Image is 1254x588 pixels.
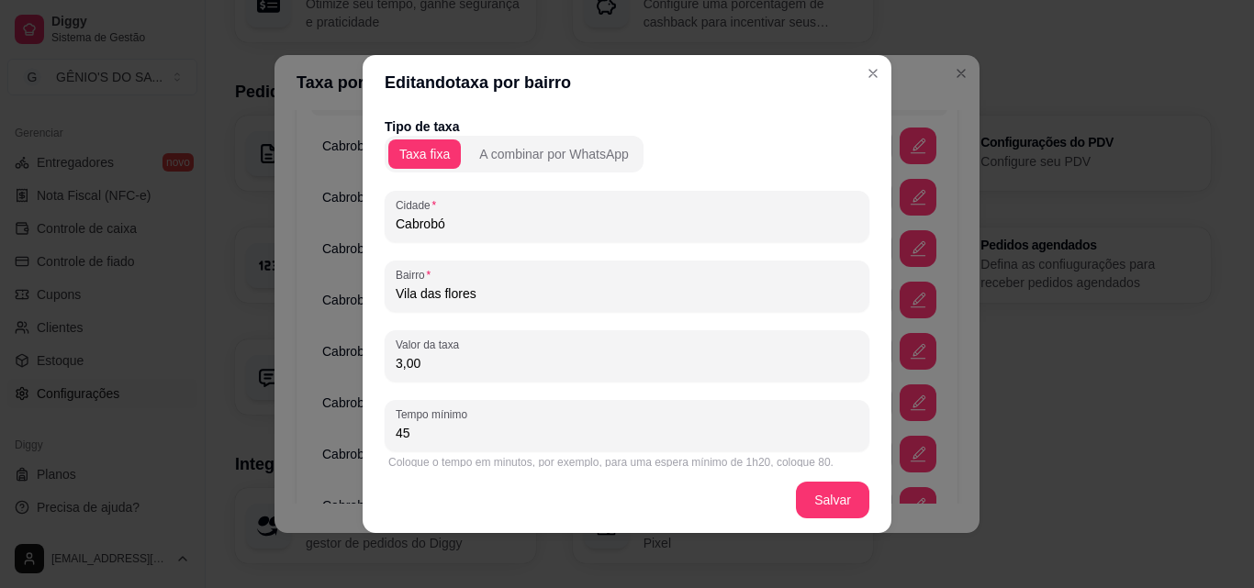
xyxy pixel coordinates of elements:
[388,455,866,470] div: Coloque o tempo em minutos, por exemplo, para uma espera mínimo de 1h20, coloque 80.
[396,337,465,352] label: Valor da taxa
[396,284,858,303] input: Bairro
[396,354,858,372] input: Valor da taxa
[399,145,450,163] div: Taxa fixa
[796,482,869,518] button: Salvar
[396,215,858,233] input: Cidade
[396,424,858,442] input: Tempo mínimo
[396,406,474,422] label: Tempo mínimo
[858,59,888,88] button: Close
[396,267,437,283] label: Bairro
[385,117,869,136] p: Tipo de taxa
[479,145,629,163] div: A combinar por WhatsApp
[396,197,442,213] label: Cidade
[363,55,891,110] header: Editando taxa por bairro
